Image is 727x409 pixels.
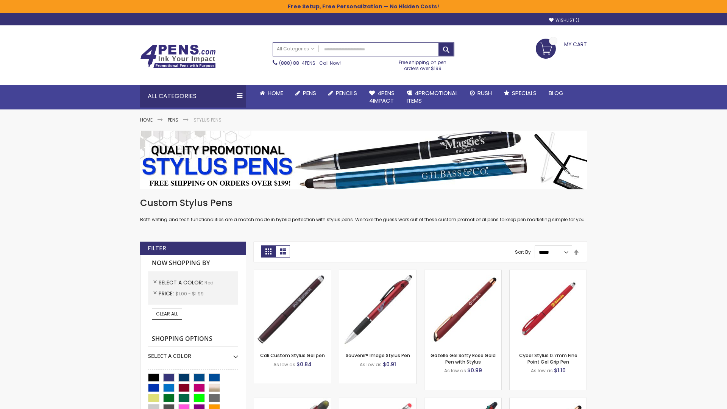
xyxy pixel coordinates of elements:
label: Sort By [515,249,531,255]
span: $1.10 [554,367,566,374]
a: Gazelle Gel Softy Rose Gold Pen with Stylus [431,352,496,365]
span: Rush [477,89,492,97]
img: Cali Custom Stylus Gel pen-Red [254,270,331,347]
span: Price [159,290,175,297]
a: Pens [168,117,178,123]
a: Home [254,85,289,101]
span: $0.84 [296,361,312,368]
span: $0.99 [467,367,482,374]
strong: Grid [261,245,276,258]
span: Blog [549,89,563,97]
a: Gazelle Gel Softy Rose Gold Pen with Stylus - ColorJet-Red [510,398,587,404]
span: Red [204,279,214,286]
a: Blog [543,85,569,101]
img: Stylus Pens [140,131,587,189]
a: Rush [464,85,498,101]
a: All Categories [273,43,318,55]
img: Cyber Stylus 0.7mm Fine Point Gel Grip Pen-Red [510,270,587,347]
a: Souvenir® Image Stylus Pen [346,352,410,359]
span: All Categories [277,46,315,52]
span: 4Pens 4impact [369,89,395,105]
span: Specials [512,89,537,97]
span: As low as [273,361,295,368]
a: Souvenir® Jalan Highlighter Stylus Pen Combo-Red [254,398,331,404]
span: - Call Now! [279,60,341,66]
span: 4PROMOTIONAL ITEMS [407,89,458,105]
a: (888) 88-4PENS [279,60,315,66]
strong: Now Shopping by [148,255,238,271]
div: Both writing and tech functionalities are a match made in hybrid perfection with stylus pens. We ... [140,197,587,223]
span: As low as [360,361,382,368]
a: Orbitor 4 Color Assorted Ink Metallic Stylus Pens-Red [424,398,501,404]
strong: Stylus Pens [193,117,222,123]
span: Home [268,89,283,97]
a: Specials [498,85,543,101]
a: Cali Custom Stylus Gel pen [260,352,325,359]
span: Clear All [156,311,178,317]
a: 4PROMOTIONALITEMS [401,85,464,109]
a: 4Pens4impact [363,85,401,109]
span: $1.00 - $1.99 [175,290,204,297]
img: Souvenir® Image Stylus Pen-Red [339,270,416,347]
span: Pencils [336,89,357,97]
a: Pens [289,85,322,101]
div: Free shipping on pen orders over $199 [391,56,455,72]
span: As low as [444,367,466,374]
img: 4Pens Custom Pens and Promotional Products [140,44,216,69]
a: Cali Custom Stylus Gel pen-Red [254,270,331,276]
div: All Categories [140,85,246,108]
span: Pens [303,89,316,97]
a: Home [140,117,153,123]
a: Souvenir® Image Stylus Pen-Red [339,270,416,276]
span: As low as [531,367,553,374]
a: Pencils [322,85,363,101]
strong: Filter [148,244,166,253]
strong: Shopping Options [148,331,238,347]
a: Gazelle Gel Softy Rose Gold Pen with Stylus-Red [424,270,501,276]
a: Cyber Stylus 0.7mm Fine Point Gel Grip Pen [519,352,577,365]
div: Select A Color [148,347,238,360]
a: Wishlist [549,17,579,23]
a: Clear All [152,309,182,319]
img: Gazelle Gel Softy Rose Gold Pen with Stylus-Red [424,270,501,347]
a: Islander Softy Gel with Stylus - ColorJet Imprint-Red [339,398,416,404]
span: Select A Color [159,279,204,286]
a: Cyber Stylus 0.7mm Fine Point Gel Grip Pen-Red [510,270,587,276]
span: $0.91 [383,361,396,368]
h1: Custom Stylus Pens [140,197,587,209]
